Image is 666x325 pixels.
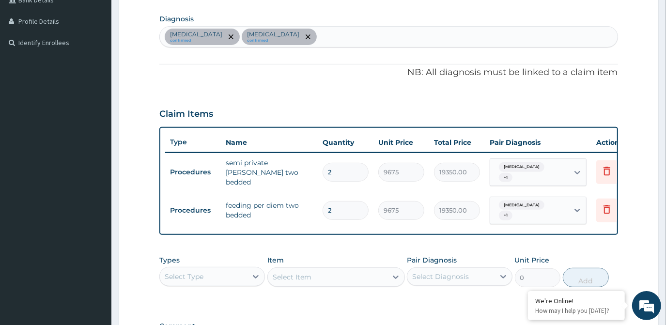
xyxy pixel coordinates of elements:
div: Chat with us now [50,54,163,67]
img: d_794563401_company_1708531726252_794563401 [18,48,39,73]
button: Add [563,268,609,287]
span: + 1 [499,211,512,220]
p: How may I help you today? [535,307,618,315]
td: Procedures [165,163,221,181]
th: Unit Price [373,133,429,152]
span: remove selection option [227,32,235,41]
td: Procedures [165,201,221,219]
th: Pair Diagnosis [485,133,591,152]
label: Item [267,255,284,265]
label: Unit Price [515,255,550,265]
label: Pair Diagnosis [407,255,457,265]
th: Name [221,133,318,152]
label: Diagnosis [159,14,194,24]
div: We're Online! [535,296,618,305]
h3: Claim Items [159,109,213,120]
span: remove selection option [304,32,312,41]
p: [MEDICAL_DATA] [170,31,222,38]
th: Type [165,133,221,151]
span: [MEDICAL_DATA] [499,162,544,172]
span: + 1 [499,173,512,183]
small: confirmed [247,38,299,43]
div: Minimize live chat window [159,5,182,28]
span: We're online! [56,99,134,197]
th: Quantity [318,133,373,152]
div: Select Diagnosis [412,272,469,281]
small: confirmed [170,38,222,43]
td: semi private [PERSON_NAME] two bedded [221,153,318,192]
textarea: Type your message and hit 'Enter' [5,219,185,253]
span: [MEDICAL_DATA] [499,201,544,210]
td: feeding per diem two bedded [221,196,318,225]
th: Actions [591,133,640,152]
label: Types [159,256,180,264]
div: Select Type [165,272,203,281]
th: Total Price [429,133,485,152]
p: NB: All diagnosis must be linked to a claim item [159,66,618,79]
p: [MEDICAL_DATA] [247,31,299,38]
